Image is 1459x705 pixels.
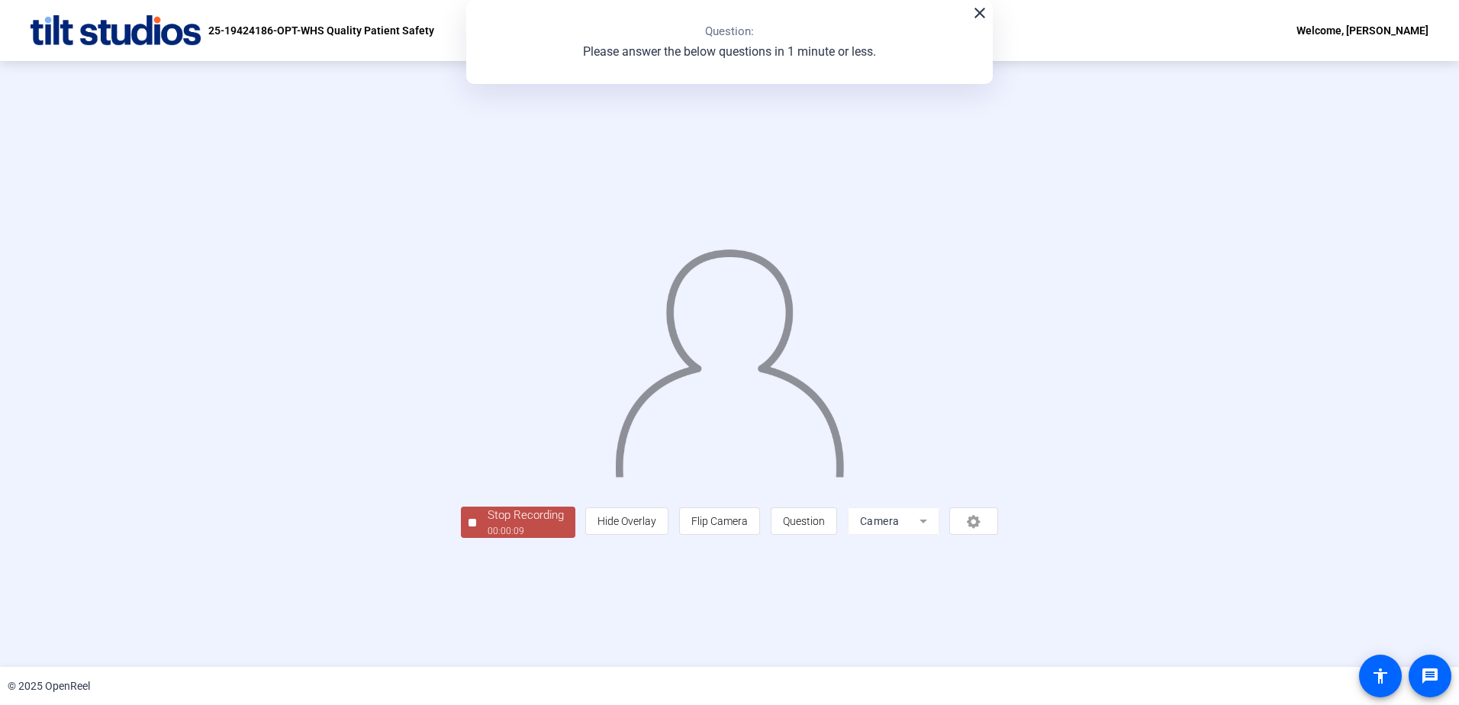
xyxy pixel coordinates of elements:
img: overlay [614,236,846,478]
p: Question: [705,23,754,40]
img: OpenReel logo [31,15,201,46]
mat-icon: accessibility [1371,667,1390,685]
mat-icon: message [1421,667,1439,685]
span: Hide Overlay [597,515,656,527]
div: Welcome, [PERSON_NAME] [1296,21,1428,40]
div: Stop Recording [488,507,564,524]
div: 00:00:09 [488,524,564,538]
p: 25-19424186-OPT-WHS Quality Patient Safety [208,21,434,40]
button: Question [771,507,837,535]
span: Flip Camera [691,515,748,527]
p: Please answer the below questions in 1 minute or less. [583,43,876,61]
button: Hide Overlay [585,507,668,535]
div: © 2025 OpenReel [8,678,90,694]
button: Stop Recording00:00:09 [461,507,575,538]
span: Question [783,515,825,527]
mat-icon: close [971,4,989,22]
button: Flip Camera [679,507,760,535]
